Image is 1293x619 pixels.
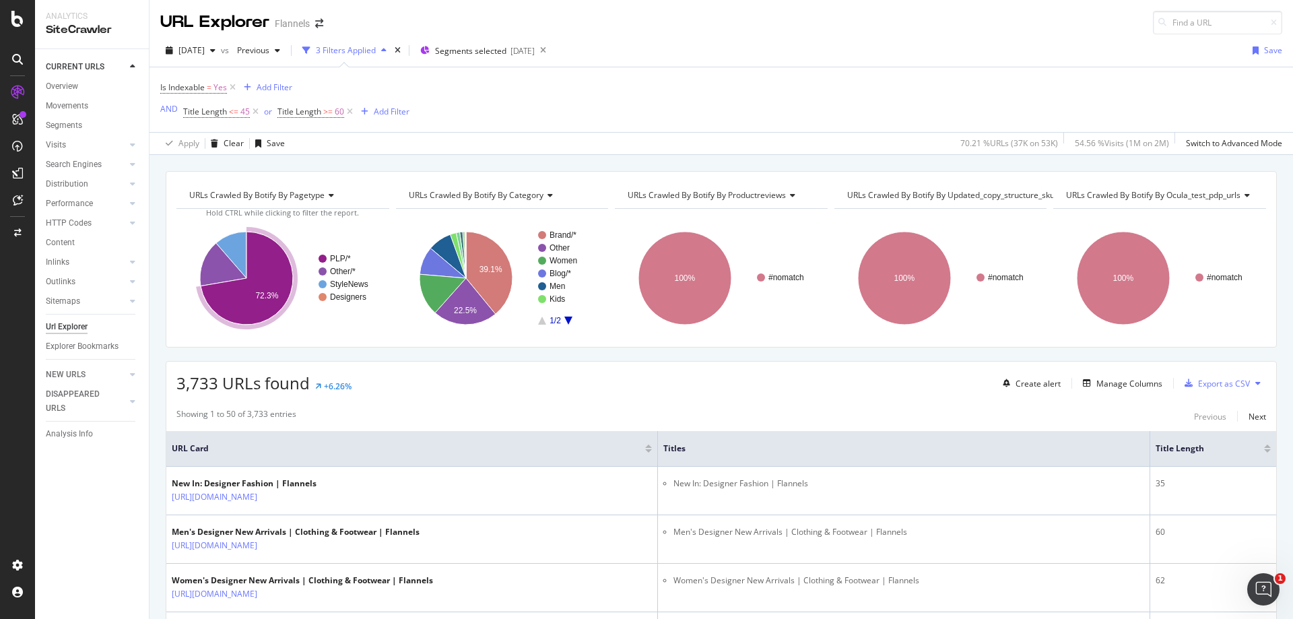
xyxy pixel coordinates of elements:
div: Explorer Bookmarks [46,339,119,354]
a: NEW URLS [46,368,126,382]
div: New In: Designer Fashion | Flannels [172,478,317,490]
span: Title Length [277,106,321,117]
div: arrow-right-arrow-left [315,19,323,28]
a: Content [46,236,139,250]
div: Add Filter [257,82,292,93]
text: StyleNews [330,280,368,289]
button: Segments selected[DATE] [415,40,535,61]
iframe: Intercom live chat [1247,573,1280,606]
text: Designers [330,292,366,302]
button: Save [1247,40,1282,61]
li: Women's Designer New Arrivals | Clothing & Footwear | Flannels [673,575,1143,587]
div: Search Engines [46,158,102,172]
span: Segments selected [435,45,506,57]
span: URLs Crawled By Botify By productreviews [628,189,786,201]
span: 45 [240,102,250,121]
span: Title Length [183,106,227,117]
span: URL Card [172,443,642,455]
svg: A chart. [834,220,1047,337]
div: Save [1264,44,1282,56]
span: Is Indexable [160,82,205,93]
div: SiteCrawler [46,22,138,38]
text: Kids [550,294,565,304]
a: DISAPPEARED URLS [46,387,126,416]
text: #nomatch [768,273,804,282]
text: #nomatch [988,273,1024,282]
a: Analysis Info [46,427,139,441]
div: Analytics [46,11,138,22]
a: Url Explorer [46,320,139,334]
div: Manage Columns [1096,378,1162,389]
input: Find a URL [1153,11,1282,34]
text: Women [550,256,577,265]
button: Next [1249,408,1266,424]
div: Performance [46,197,93,211]
div: 54.56 % Visits ( 1M on 2M ) [1075,137,1169,149]
div: Create alert [1016,378,1061,389]
button: or [264,105,272,118]
div: 3 Filters Applied [316,44,376,56]
button: Apply [160,133,199,154]
div: 35 [1156,478,1271,490]
h4: URLs Crawled By Botify By updated_copy_structure_skus [844,185,1079,206]
span: Previous [232,44,269,56]
div: Previous [1194,411,1226,422]
div: Clear [224,137,244,149]
span: 1 [1275,573,1286,584]
li: Men's Designer New Arrivals | Clothing & Footwear | Flannels [673,526,1143,538]
span: Title Length [1156,443,1244,455]
div: Url Explorer [46,320,88,334]
h4: URLs Crawled By Botify By ocula_test_pdp_urls [1063,185,1261,206]
a: Performance [46,197,126,211]
text: 100% [675,273,696,283]
text: 72.3% [255,291,278,300]
svg: A chart. [176,220,389,337]
div: Overview [46,79,78,94]
button: Save [250,133,285,154]
span: vs [221,44,232,56]
a: Inlinks [46,255,126,269]
button: 3 Filters Applied [297,40,392,61]
div: Outlinks [46,275,75,289]
div: Segments [46,119,82,133]
li: New In: Designer Fashion | Flannels [673,478,1143,490]
a: Visits [46,138,126,152]
div: +6.26% [324,381,352,392]
div: [DATE] [510,45,535,57]
span: >= [323,106,333,117]
svg: A chart. [615,220,828,337]
div: 62 [1156,575,1271,587]
div: Women's Designer New Arrivals | Clothing & Footwear | Flannels [172,575,433,587]
span: 60 [335,102,344,121]
a: Outlinks [46,275,126,289]
text: Men [550,282,565,291]
text: 22.5% [454,306,477,315]
button: [DATE] [160,40,221,61]
span: Titles [663,443,1123,455]
div: Distribution [46,177,88,191]
a: Segments [46,119,139,133]
svg: A chart. [1053,220,1266,337]
svg: A chart. [396,220,609,337]
h4: URLs Crawled By Botify By category [406,185,597,206]
text: Blog/* [550,269,571,278]
span: Yes [213,78,227,97]
span: URLs Crawled By Botify By pagetype [189,189,325,201]
div: NEW URLS [46,368,86,382]
a: Search Engines [46,158,126,172]
text: PLP/* [330,254,351,263]
a: [URL][DOMAIN_NAME] [172,587,257,601]
button: Add Filter [238,79,292,96]
div: Visits [46,138,66,152]
button: Export as CSV [1179,372,1250,394]
div: Inlinks [46,255,69,269]
text: 100% [894,273,915,283]
div: Movements [46,99,88,113]
a: [URL][DOMAIN_NAME] [172,539,257,552]
button: Switch to Advanced Mode [1181,133,1282,154]
button: Manage Columns [1077,375,1162,391]
text: 1/2 [550,316,561,325]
